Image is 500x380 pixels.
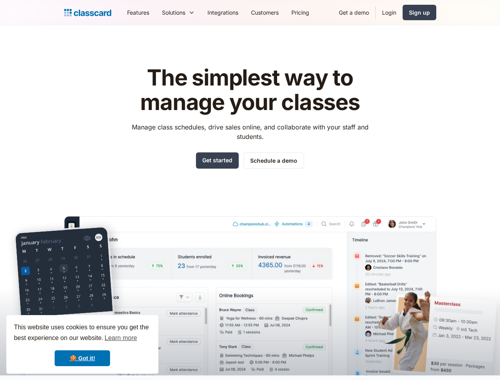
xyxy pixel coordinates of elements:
[6,315,158,374] div: cookieconsent
[196,152,239,169] a: Get started
[243,152,304,169] a: Schedule a demo
[124,122,376,141] p: Manage class schedules, drive sales online, and collaborate with your staff and students.
[409,8,430,17] div: Sign up
[285,4,316,21] a: Pricing
[156,4,201,21] div: Solutions
[64,7,111,18] a: home
[14,323,151,344] span: This website uses cookies to ensure you get the best experience on our website.
[103,332,138,344] a: learn more about cookies
[403,5,436,20] a: Sign up
[162,8,185,17] div: Solutions
[333,4,375,21] a: Get a demo
[124,66,376,114] h1: The simplest way to manage your classes
[376,4,403,21] a: Login
[121,4,156,21] a: Features
[201,4,245,21] a: Integrations
[245,4,285,21] a: Customers
[55,350,110,366] a: dismiss cookie message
